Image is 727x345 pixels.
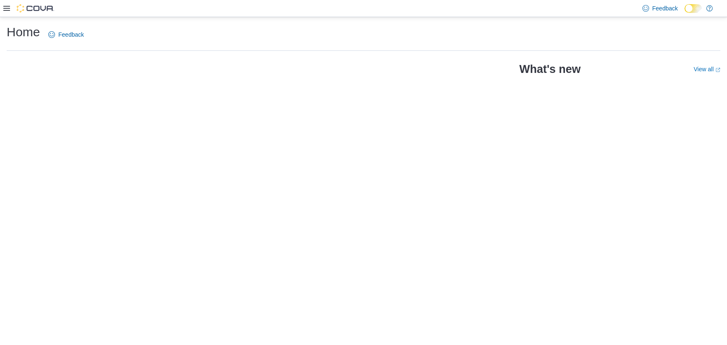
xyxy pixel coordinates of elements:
h2: What's new [519,62,580,76]
a: Feedback [45,26,87,43]
a: View allExternal link [694,66,720,72]
svg: External link [715,67,720,72]
span: Feedback [58,30,84,39]
img: Cova [17,4,54,12]
span: Feedback [652,4,678,12]
h1: Home [7,24,40,40]
input: Dark Mode [685,4,702,13]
